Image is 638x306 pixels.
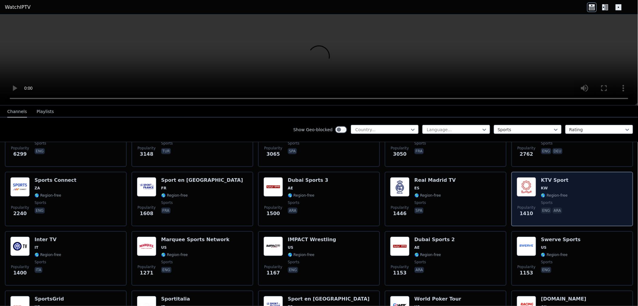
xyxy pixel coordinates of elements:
button: Playlists [37,106,54,118]
img: Sports Connect [10,177,30,197]
span: sports [541,141,553,146]
span: sports [35,260,46,264]
span: Popularity [138,264,156,269]
span: sports [288,260,299,264]
span: sports [541,200,553,205]
span: Popularity [391,205,409,210]
span: AE [288,186,293,191]
span: Popularity [517,205,536,210]
span: 1271 [140,269,154,277]
img: KTV Sport [517,177,536,197]
p: eng [35,148,45,154]
span: 1153 [393,269,407,277]
h6: SportsGrid [35,296,64,302]
h6: Sports Connect [35,177,76,183]
span: 🌎 Region-free [288,193,314,198]
span: 1167 [267,269,280,277]
span: AE [414,245,420,250]
span: KW [541,186,548,191]
img: Marquee Sports Network [137,237,156,256]
span: 1400 [13,269,27,277]
p: eng [541,148,551,154]
h6: World Poker Tour [414,296,461,302]
span: sports [161,260,173,264]
p: spa [414,208,424,214]
h6: Marquee Sports Network [161,237,230,243]
span: 3065 [267,151,280,158]
p: eng [541,267,551,273]
p: eng [288,267,298,273]
span: 🌎 Region-free [414,252,441,257]
a: WatchIPTV [5,4,31,11]
h6: Dubai Sports 3 [288,177,328,183]
img: Swerve Sports [517,237,536,256]
span: 2762 [520,151,533,158]
p: eng [161,267,171,273]
span: 3148 [140,151,154,158]
span: sports [288,200,299,205]
span: sports [35,141,46,146]
span: 1608 [140,210,154,217]
h6: Inter TV [35,237,61,243]
span: 3050 [393,151,407,158]
h6: Swerve Sports [541,237,581,243]
p: eng [35,208,45,214]
p: spa [288,148,297,154]
span: ES [414,186,420,191]
span: US [288,245,293,250]
span: Popularity [264,146,282,151]
span: US [541,245,547,250]
span: sports [414,200,426,205]
img: Dubai Sports 2 [390,237,410,256]
span: 🌎 Region-free [35,193,61,198]
span: US [161,245,167,250]
span: Popularity [391,146,409,151]
span: 🌎 Region-free [541,193,568,198]
label: Show Geo-blocked [293,127,333,133]
p: fra [161,208,171,214]
p: fra [414,148,424,154]
h6: Sport en [GEOGRAPHIC_DATA] [288,296,370,302]
span: Popularity [138,146,156,151]
span: 1153 [520,269,533,277]
h6: Real Madrid TV [414,177,456,183]
span: Popularity [517,146,536,151]
span: 1446 [393,210,407,217]
img: IMPACT Wrestling [264,237,283,256]
img: Dubai Sports 3 [264,177,283,197]
img: Real Madrid TV [390,177,410,197]
span: sports [35,200,46,205]
span: 🌎 Region-free [161,252,188,257]
span: sports [414,141,426,146]
span: 🌎 Region-free [288,252,314,257]
h6: [DOMAIN_NAME] [541,296,587,302]
span: Popularity [11,146,29,151]
img: Sport en France [137,177,156,197]
span: 🌎 Region-free [35,252,61,257]
img: Inter TV [10,237,30,256]
h6: Sportitalia [161,296,190,302]
span: FR [161,186,166,191]
p: deu [553,148,563,154]
p: ita [35,267,42,273]
span: Popularity [391,264,409,269]
h6: IMPACT Wrestling [288,237,336,243]
span: sports [288,141,299,146]
p: ara [414,267,424,273]
span: Popularity [264,205,282,210]
h6: Dubai Sports 2 [414,237,455,243]
span: Popularity [138,205,156,210]
span: 1500 [267,210,280,217]
span: Popularity [517,264,536,269]
span: Popularity [264,264,282,269]
span: sports [161,200,173,205]
span: 🌎 Region-free [541,252,568,257]
span: sports [161,141,173,146]
span: sports [541,260,553,264]
span: Popularity [11,205,29,210]
span: 🌎 Region-free [414,193,441,198]
p: ara [553,208,562,214]
span: 1410 [520,210,533,217]
h6: KTV Sport [541,177,569,183]
span: sports [414,260,426,264]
